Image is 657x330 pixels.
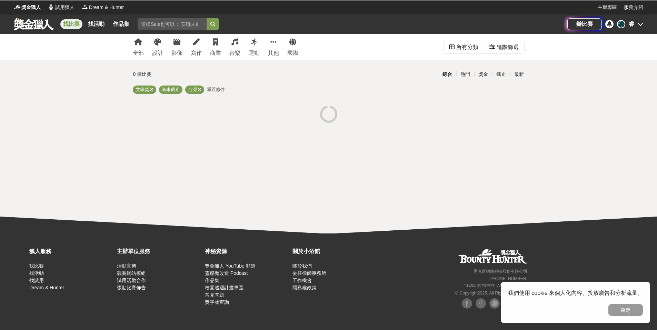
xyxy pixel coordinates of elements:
a: 設計 [152,34,163,60]
div: 全部 [133,49,144,57]
a: 校園巡迴計畫專區 [205,285,243,290]
div: 所有分類 [456,40,478,54]
div: 獵人服務 [29,247,113,256]
span: 文學獎 [136,87,149,92]
a: 服務介紹 [624,4,643,11]
button: 確定 [608,304,643,316]
a: 委任律師事務所 [292,270,326,276]
a: 找活動 [85,19,107,29]
span: 重置條件 [207,87,225,92]
div: 商業 [210,49,221,57]
div: 運動 [249,49,260,57]
div: 神秘資源 [205,247,289,256]
a: 全部 [133,34,144,60]
div: 0 個比賽 [133,68,263,80]
div: 其他 [268,49,279,57]
div: 主辦單位服務 [117,247,201,256]
a: 商業 [210,34,221,60]
div: 音樂 [229,49,240,57]
a: 運動 [249,34,260,60]
img: Logo [81,3,88,10]
div: 關於小酒館 [292,247,377,256]
span: 我們使用 cookie 來個人化內容、投放廣告和分析流量。 [508,290,643,296]
div: 獎金 [474,68,492,80]
div: 熱門 [456,68,474,80]
div: 影像 [171,49,182,57]
div: 進階篩選 [497,40,519,54]
a: 試用活動合作 [117,278,146,283]
a: 靈感魔改造 Podcast [205,270,248,276]
a: 主辦專區 [598,4,617,11]
a: 影像 [171,34,182,60]
a: 張貼比賽佈告 [117,285,146,290]
a: 獎金獵人 YouTube 頻道 [205,263,256,269]
small: [PHONE_NUMBER] [489,276,527,281]
img: Plurk [489,298,500,309]
img: Facebook [476,298,486,309]
a: 辦比賽 [567,18,602,30]
a: 常見問題 [205,292,224,298]
span: Dream & Hunter [89,4,124,11]
a: 隱私權政策 [292,285,317,290]
a: 作品集 [110,19,132,29]
a: LogoDream & Hunter [81,4,124,11]
div: 睿 [629,20,634,28]
img: Logo [14,3,21,10]
img: Facebook [462,298,472,309]
a: Logo獎金獵人 [14,4,41,11]
span: 尚未截止 [162,87,180,92]
a: 寫作 [191,34,202,60]
small: 恩克斯網路科技股份有限公司 [474,269,527,274]
small: © Copyright 2025 . All Rights Reserved. [455,291,527,296]
div: 截止 [492,68,510,80]
a: Dream & Hunter [29,285,64,290]
a: 找比賽 [60,19,82,29]
a: 國際 [287,34,298,60]
span: 台灣 [188,87,197,92]
div: 最新 [510,68,528,80]
input: 這樣Sale也可以： 安聯人壽創意銷售法募集 [138,18,207,30]
a: 獎字號查詢 [205,299,229,305]
a: 工作機會 [292,278,312,283]
div: 設計 [152,49,163,57]
a: 音樂 [229,34,240,60]
div: 睿 [617,20,625,28]
a: 找活動 [29,270,44,276]
a: 其他 [268,34,279,60]
div: 綜合 [438,68,456,80]
a: 作品集 [205,278,219,283]
div: 寫作 [191,49,202,57]
a: 競賽網站模組 [117,270,146,276]
a: 活動宣傳 [117,263,136,269]
a: 找比賽 [29,263,44,269]
a: Logo試用獵人 [48,4,74,11]
a: 關於我們 [292,263,312,269]
small: 11494 [STREET_ADDRESS] 3 樓 [464,283,527,288]
span: 獎金獵人 [21,4,41,11]
div: 國際 [287,49,298,57]
img: Logo [48,3,54,10]
span: 試用獵人 [55,4,74,11]
a: 找試用 [29,278,44,283]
